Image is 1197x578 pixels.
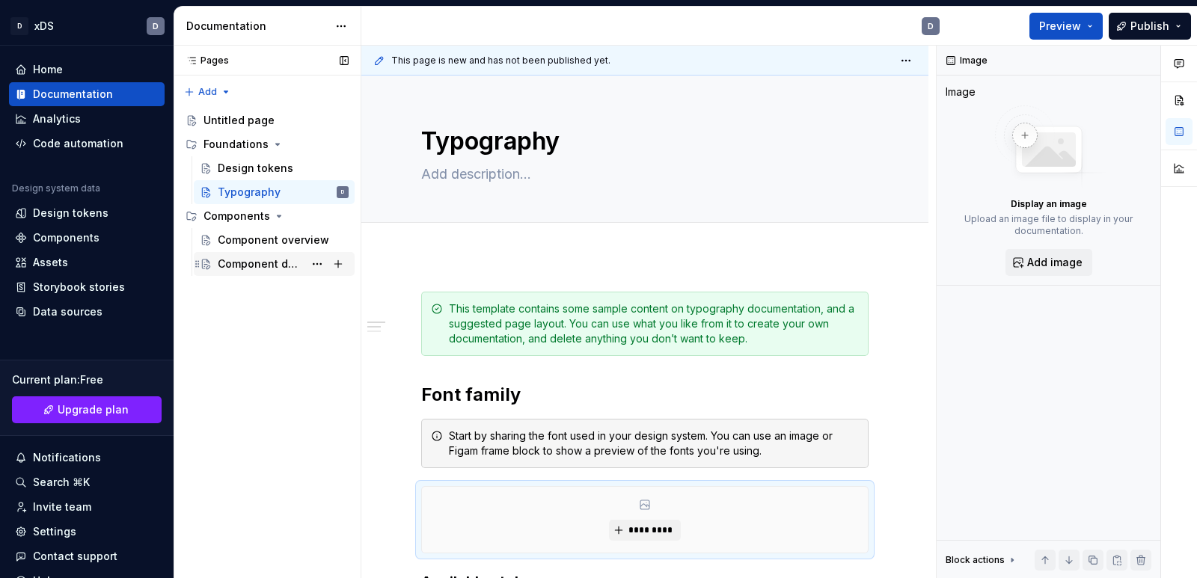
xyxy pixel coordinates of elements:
button: Search ⌘K [9,470,165,494]
div: Design tokens [218,161,293,176]
div: Analytics [33,111,81,126]
a: Data sources [9,300,165,324]
div: Home [33,62,63,77]
span: Publish [1130,19,1169,34]
h2: Font family [421,383,869,407]
button: DxDSD [3,10,171,42]
a: Assets [9,250,165,274]
a: Components [9,226,165,250]
div: Components [180,204,355,228]
a: Code automation [9,132,165,156]
div: Design system data [12,182,100,194]
button: Add [180,82,236,102]
div: Components [33,230,100,245]
span: Add [198,86,217,98]
span: This page is new and has not been published yet. [391,55,610,67]
a: Settings [9,520,165,544]
div: Contact support [33,549,117,564]
a: Design tokens [194,156,355,180]
div: Typography [218,185,281,200]
a: Component detail [194,252,355,276]
div: Image [946,84,976,99]
div: D [153,20,159,32]
button: Publish [1109,13,1191,40]
a: Invite team [9,495,165,519]
a: Analytics [9,107,165,131]
div: Search ⌘K [33,475,90,490]
div: Block actions [946,550,1018,571]
p: Upload an image file to display in your documentation. [946,213,1151,237]
div: xDS [34,19,54,34]
p: Display an image [1011,198,1087,210]
div: Code automation [33,136,123,151]
a: Component overview [194,228,355,252]
div: Start by sharing the font used in your design system. You can use an image or Figam frame block t... [449,428,859,458]
div: Components [203,209,270,224]
a: Storybook stories [9,275,165,299]
div: Component detail [218,256,304,271]
button: Preview [1029,13,1103,40]
a: Home [9,58,165,82]
div: Settings [33,524,76,539]
div: Storybook stories [33,280,125,295]
a: TypographyD [194,180,355,204]
div: Page tree [180,108,355,276]
div: D [341,185,344,200]
a: Untitled page [180,108,355,132]
span: Add image [1027,255,1083,270]
span: Upgrade plan [58,402,129,417]
div: Data sources [33,304,102,319]
div: Foundations [203,137,269,152]
div: Documentation [33,87,113,102]
button: Upgrade plan [12,396,162,423]
button: Contact support [9,544,165,568]
a: Documentation [9,82,165,106]
a: Design tokens [9,201,165,225]
button: Notifications [9,446,165,470]
div: Untitled page [203,113,275,128]
div: Documentation [186,19,328,34]
div: D [928,20,934,32]
div: Design tokens [33,206,108,221]
div: Notifications [33,450,101,465]
div: D [10,17,28,35]
div: This template contains some sample content on typography documentation, and a suggested page layo... [449,301,859,346]
span: Preview [1039,19,1081,34]
button: Add image [1005,249,1092,276]
div: Invite team [33,499,91,514]
textarea: Typography [418,123,866,159]
div: Pages [180,55,229,67]
div: Assets [33,255,68,270]
div: Current plan : Free [12,372,162,387]
div: Component overview [218,233,329,248]
div: Foundations [180,132,355,156]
